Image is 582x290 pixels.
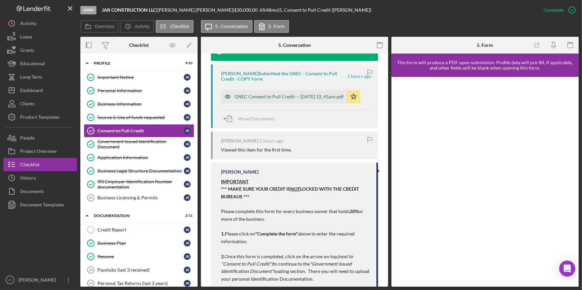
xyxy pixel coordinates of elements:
[170,24,189,29] label: Checklist
[184,253,191,260] div: J R
[221,71,346,82] div: [PERSON_NAME] Submitted the GNEC - Consent to Pull Credit - COPY Form
[221,208,370,223] p: Please complete this form for every business owner that holds or more of the business.
[135,24,149,29] label: Activity
[84,191,194,204] a: 10Business Licensing & PermitsJR
[3,273,77,287] button: VT[PERSON_NAME]
[94,214,176,218] div: Documentation
[80,20,119,33] button: Overview
[221,90,360,103] button: GNEC Consent to Pull Credit -- [DATE] 12_41pm.pdf
[88,281,93,285] tspan: 14
[221,231,225,236] strong: 1.
[102,7,157,13] div: |
[84,250,194,263] a: ResumeJR
[184,194,191,201] div: J R
[266,7,278,13] div: 48 mo
[3,198,77,211] button: Document Templates
[156,20,194,33] button: Checklist
[97,101,184,107] div: Business Information
[97,240,184,246] div: Business Plan
[221,179,248,184] strong: IMPORTANT
[559,261,575,277] div: Open Intercom Messenger
[184,280,191,287] div: J R
[84,277,194,290] a: 14Personal Tax Returns (last 3 years)JR
[129,42,149,48] div: Checklist
[97,227,184,232] div: Credit Report
[3,185,77,198] button: Documents
[477,42,493,48] div: 5. Form
[97,254,184,259] div: Resume
[95,24,114,29] label: Overview
[97,267,184,273] div: Paystubs (last 3 received)
[180,214,193,218] div: 2 / 11
[184,101,191,107] div: J R
[84,151,194,164] a: Application InformationJR
[184,74,191,81] div: J R
[20,185,44,200] div: Documents
[347,74,371,79] time: 2025-08-28 16:41
[84,236,194,250] a: Business PlanJR
[84,71,194,84] a: Important NoticeJR
[184,87,191,94] div: J R
[97,75,184,80] div: Important Notice
[221,254,225,259] strong: 2.
[84,164,194,178] a: Business Legal Structure DocumentationJR
[221,138,259,143] div: [PERSON_NAME]
[221,186,359,199] strong: *** MAKE SURE YOUR CREDIT IS LOCKED WITH THE CREDIT BUREAUS ***
[184,141,191,148] div: J R
[97,179,184,190] div: IRS Employer Identification Number documentation
[120,20,154,33] button: Activity
[97,281,184,286] div: Personal Tax Returns (last 3 years)
[184,127,191,134] div: J R
[269,24,285,29] label: 5. Form
[97,155,184,160] div: Application Information
[84,84,194,97] a: Personal InformationJR
[184,226,191,233] div: J R
[88,268,92,272] tspan: 13
[20,198,64,213] div: Document Templates
[184,154,191,161] div: J R
[80,6,96,14] div: Open
[84,124,194,137] a: Consent to Pull CreditJR
[184,181,191,188] div: J R
[234,94,344,99] div: GNEC Consent to Pull Credit -- [DATE] 12_41pm.pdf
[260,138,284,143] time: 2025-08-28 16:33
[84,178,194,191] a: IRS Employer Identification Number documentationJR
[184,168,191,174] div: J R
[278,42,311,48] div: 5. Conversation
[84,111,194,124] a: Source & Use of funds requestedJR
[97,115,184,120] div: Source & Use of funds requested
[350,208,359,214] strong: 20%
[221,110,281,127] button: Move Documents
[260,7,266,13] div: 6 %
[278,7,371,13] div: | 5. Consent to Pull Credit ([PERSON_NAME])
[97,139,184,150] div: Government Issued Identification Document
